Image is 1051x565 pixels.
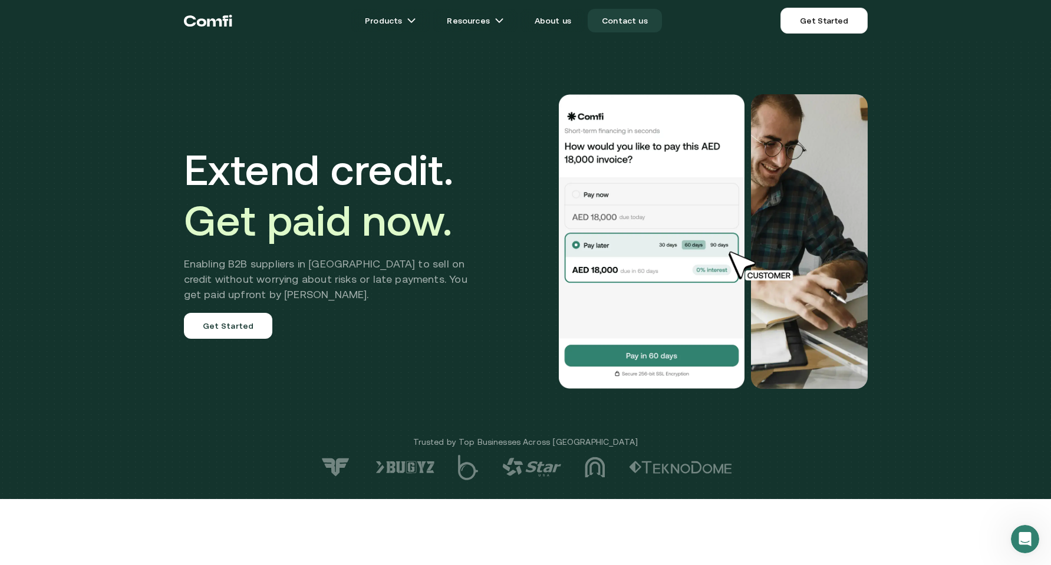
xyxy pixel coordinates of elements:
[433,9,518,32] a: Resourcesarrow icons
[588,9,662,32] a: Contact us
[502,458,561,477] img: logo-4
[184,313,273,339] a: Get Started
[407,16,416,25] img: arrow icons
[375,461,434,474] img: logo-6
[184,144,485,246] h1: Extend credit.
[751,94,868,389] img: Would you like to pay this AED 18,000.00 invoice?
[458,455,479,480] img: logo-5
[720,250,806,283] img: cursor
[495,16,504,25] img: arrow icons
[629,461,732,474] img: logo-2
[1011,525,1039,553] iframe: Intercom live chat
[351,9,430,32] a: Productsarrow icons
[319,457,352,477] img: logo-7
[780,8,867,34] a: Get Started
[520,9,585,32] a: About us
[184,196,453,244] span: Get paid now.
[184,256,485,302] h2: Enabling B2B suppliers in [GEOGRAPHIC_DATA] to sell on credit without worrying about risks or lat...
[585,457,605,478] img: logo-3
[558,94,746,389] img: Would you like to pay this AED 18,000.00 invoice?
[184,3,232,38] a: Return to the top of the Comfi home page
